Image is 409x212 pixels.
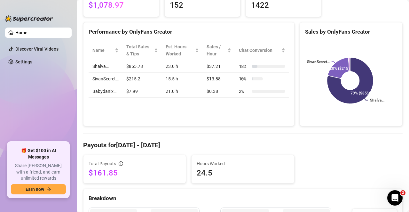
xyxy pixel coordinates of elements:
a: Home [15,30,28,35]
span: Total Payouts [89,160,116,167]
text: Shalva… [370,98,384,102]
span: Total Sales & Tips [126,43,153,57]
td: $13.88 [203,73,235,85]
span: arrow-right [47,187,51,192]
td: $37.21 [203,60,235,73]
div: Sales by OnlyFans Creator [305,28,397,36]
span: Share [PERSON_NAME] with a friend, and earn unlimited rewards [11,163,66,182]
span: Earn now [26,187,44,192]
span: 10 % [239,75,249,82]
text: SivanSecret… [307,60,330,64]
button: Earn nowarrow-right [11,184,66,194]
th: Total Sales & Tips [122,41,162,60]
span: 18 % [239,63,249,70]
span: 🎁 Get $100 in AI Messages [11,148,66,160]
span: Name [92,47,114,54]
th: Chat Conversion [235,41,289,60]
span: 24.5 [197,168,289,178]
span: info-circle [119,161,123,166]
td: Babydanix… [89,85,122,98]
span: 2 % [239,88,249,95]
a: Settings [15,59,32,64]
h4: Payouts for [DATE] - [DATE] [83,141,403,150]
td: 23.0 h [162,60,203,73]
td: $215.2 [122,73,162,85]
th: Sales / Hour [203,41,235,60]
td: SivanSecret… [89,73,122,85]
div: Performance by OnlyFans Creator [89,28,289,36]
iframe: Intercom live chat [387,190,403,206]
td: Shalva… [89,60,122,73]
span: Hours Worked [197,160,289,167]
td: $0.38 [203,85,235,98]
a: Discover Viral Videos [15,46,59,52]
th: Name [89,41,122,60]
span: $161.85 [89,168,181,178]
span: Sales / Hour [207,43,226,57]
img: logo-BBDzfeDw.svg [5,15,53,22]
td: $7.99 [122,85,162,98]
div: Est. Hours Worked [166,43,194,57]
span: 2 [400,190,405,195]
div: Breakdown [89,194,397,203]
span: Chat Conversion [239,47,280,54]
td: 15.5 h [162,73,203,85]
td: 21.0 h [162,85,203,98]
td: $855.78 [122,60,162,73]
